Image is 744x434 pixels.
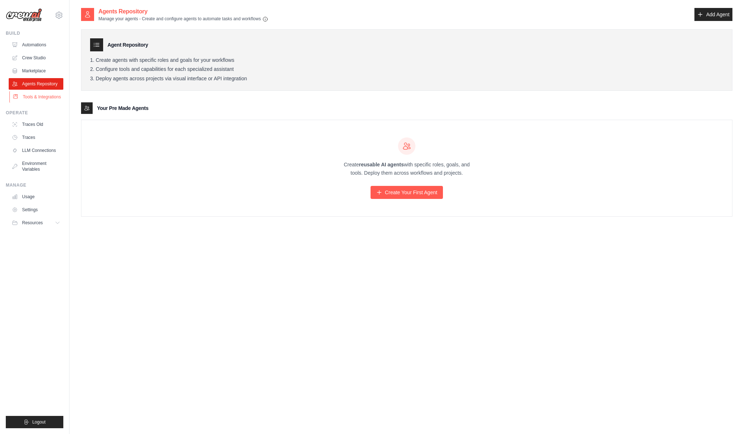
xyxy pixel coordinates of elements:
p: Create with specific roles, goals, and tools. Deploy them across workflows and projects. [337,161,476,177]
li: Deploy agents across projects via visual interface or API integration [90,76,723,82]
a: Traces [9,132,63,143]
a: Marketplace [9,65,63,77]
button: Logout [6,416,63,428]
a: LLM Connections [9,145,63,156]
a: Traces Old [9,119,63,130]
div: Operate [6,110,63,116]
p: Manage your agents - Create and configure agents to automate tasks and workflows [98,16,268,22]
a: Add Agent [694,8,732,21]
a: Agents Repository [9,78,63,90]
a: Settings [9,204,63,216]
img: Logo [6,8,42,22]
h2: Agents Repository [98,7,268,16]
h3: Your Pre Made Agents [97,105,148,112]
strong: reusable AI agents [359,162,404,167]
button: Resources [9,217,63,229]
a: Automations [9,39,63,51]
a: Usage [9,191,63,203]
a: Crew Studio [9,52,63,64]
span: Resources [22,220,43,226]
li: Configure tools and capabilities for each specialized assistant [90,66,723,73]
div: Build [6,30,63,36]
div: Manage [6,182,63,188]
a: Tools & Integrations [9,91,64,103]
li: Create agents with specific roles and goals for your workflows [90,57,723,64]
a: Environment Variables [9,158,63,175]
h3: Agent Repository [107,41,148,48]
a: Create Your First Agent [371,186,443,199]
span: Logout [32,419,46,425]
